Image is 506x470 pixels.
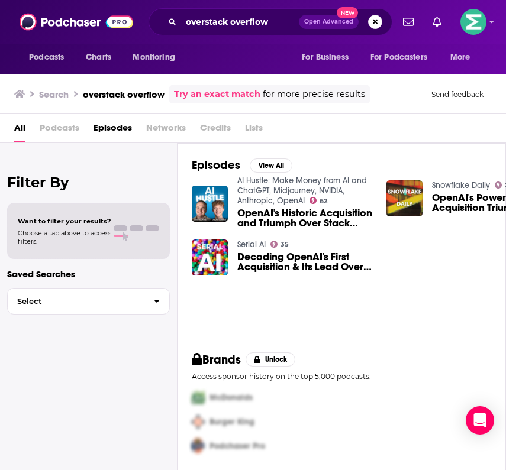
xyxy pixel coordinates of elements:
[460,9,486,35] button: Show profile menu
[20,11,133,33] img: Podchaser - Follow, Share and Rate Podcasts
[320,199,327,204] span: 62
[299,15,359,29] button: Open AdvancedNew
[192,186,228,222] img: OpenAI's Historic Acquisition and Triumph Over Stack Overflow
[460,9,486,35] img: User Profile
[181,12,299,31] input: Search podcasts, credits, & more...
[200,118,231,142] span: Credits
[40,118,79,142] span: Podcasts
[187,434,210,458] img: Third Pro Logo
[237,239,266,249] a: Serial AI
[7,174,170,191] h2: Filter By
[192,158,240,173] h2: Episodes
[237,252,372,272] a: Decoding OpenAI's First Acquisition & Its Lead Over Stack Overflow
[39,89,69,100] h3: Search
[192,372,491,381] p: Access sponsor history on the top 5,000 podcasts.
[370,49,427,66] span: For Podcasters
[78,46,118,69] a: Charts
[8,297,144,305] span: Select
[337,7,358,18] span: New
[246,352,296,367] button: Unlock
[302,49,349,66] span: For Business
[29,49,64,66] span: Podcasts
[18,217,111,225] span: Want to filter your results?
[192,239,228,275] img: Decoding OpenAI's First Acquisition & Its Lead Over Stack Overflow
[94,118,132,142] a: Episodes
[442,46,485,69] button: open menu
[386,180,423,216] img: OpenAI's Power Play: Acquisition Triumph Over Stack Overflow
[210,417,254,427] span: Burger King
[14,118,25,142] a: All
[146,118,186,142] span: Networks
[398,12,418,32] a: Show notifications dropdown
[7,288,170,315] button: Select
[86,49,111,66] span: Charts
[210,393,253,403] span: McDonalds
[263,87,365,101] span: for more precise results
[192,352,241,367] h2: Brands
[133,49,175,66] span: Monitoring
[281,242,289,247] span: 35
[192,158,292,173] a: EpisodesView All
[174,87,260,101] a: Try an exact match
[363,46,444,69] button: open menu
[310,197,328,204] a: 62
[250,158,292,173] button: View All
[466,406,494,435] div: Open Intercom Messenger
[428,12,446,32] a: Show notifications dropdown
[210,441,265,451] span: Podchaser Pro
[432,180,490,190] a: Snowflake Daily
[237,176,367,206] a: AI Hustle: Make Money from AI and ChatGPT, Midjourney, NVIDIA, Anthropic, OpenAI
[7,268,170,280] p: Saved Searches
[187,410,210,434] img: Second Pro Logo
[304,19,353,25] span: Open Advanced
[294,46,363,69] button: open menu
[245,118,263,142] span: Lists
[21,46,79,69] button: open menu
[450,49,470,66] span: More
[270,241,289,248] a: 35
[460,9,486,35] span: Logged in as LKassela
[428,89,487,99] button: Send feedback
[18,229,111,245] span: Choose a tab above to access filters.
[124,46,190,69] button: open menu
[149,8,392,35] div: Search podcasts, credits, & more...
[83,89,165,100] h3: overstack overflow
[237,208,372,228] a: OpenAI's Historic Acquisition and Triumph Over Stack Overflow
[187,385,210,410] img: First Pro Logo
